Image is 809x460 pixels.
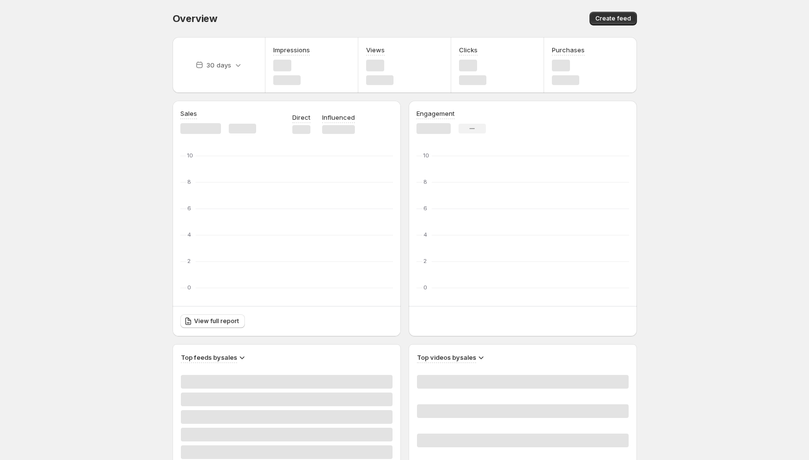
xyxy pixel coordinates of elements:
[552,45,585,55] h3: Purchases
[181,352,237,362] h3: Top feeds by sales
[180,314,245,328] a: View full report
[187,205,191,212] text: 6
[590,12,637,25] button: Create feed
[423,231,427,238] text: 4
[194,317,239,325] span: View full report
[322,112,355,122] p: Influenced
[206,60,231,70] p: 30 days
[595,15,631,22] span: Create feed
[187,152,193,159] text: 10
[187,178,191,185] text: 8
[187,258,191,264] text: 2
[423,152,429,159] text: 10
[366,45,385,55] h3: Views
[187,231,191,238] text: 4
[423,258,427,264] text: 2
[423,284,427,291] text: 0
[173,13,218,24] span: Overview
[416,109,455,118] h3: Engagement
[187,284,191,291] text: 0
[273,45,310,55] h3: Impressions
[417,352,476,362] h3: Top videos by sales
[423,178,427,185] text: 8
[459,45,478,55] h3: Clicks
[180,109,197,118] h3: Sales
[292,112,310,122] p: Direct
[423,205,427,212] text: 6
